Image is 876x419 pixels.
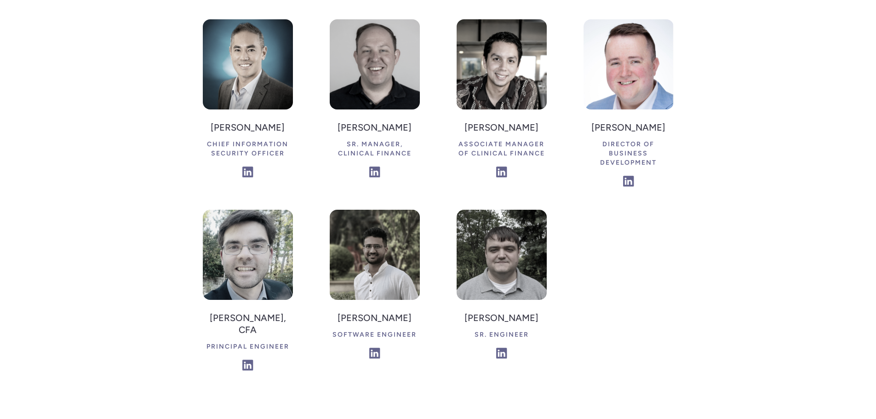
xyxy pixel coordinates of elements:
[203,339,293,355] div: Principal Engineer
[330,119,420,136] h4: [PERSON_NAME]
[584,119,674,136] h4: [PERSON_NAME]
[457,210,547,363] a: [PERSON_NAME]Sr. Engineer
[330,19,420,182] a: [PERSON_NAME]Sr. Manager, Clinical Finance
[464,309,538,327] h4: [PERSON_NAME]
[332,309,417,327] h4: [PERSON_NAME]
[203,19,293,182] a: [PERSON_NAME]Chief Information Security Officer
[330,210,420,363] a: [PERSON_NAME]Software Engineer
[464,327,538,343] div: Sr. Engineer
[584,19,674,191] a: [PERSON_NAME]Director of Business Development
[330,136,420,162] div: Sr. Manager, Clinical Finance
[203,309,293,339] h4: [PERSON_NAME], CFA
[457,119,547,136] h4: [PERSON_NAME]
[457,136,547,162] div: Associate Manager of Clinical Finance
[332,327,417,343] div: Software Engineer
[203,136,293,162] div: Chief Information Security Officer
[584,136,674,171] div: Director of Business Development
[203,210,293,375] a: [PERSON_NAME], CFAPrincipal Engineer
[203,119,293,136] h4: [PERSON_NAME]
[457,19,547,182] a: [PERSON_NAME]Associate Manager of Clinical Finance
